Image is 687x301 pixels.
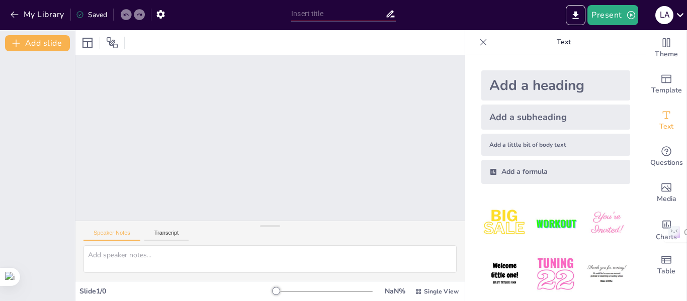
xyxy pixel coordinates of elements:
[646,247,686,283] div: Add a table
[144,230,189,241] button: Transcript
[424,287,459,295] span: Single View
[8,7,68,23] button: My Library
[491,30,636,54] p: Text
[566,5,585,25] button: Export to PowerPoint
[291,7,385,21] input: Insert title
[659,121,673,132] span: Text
[587,5,638,25] button: Present
[655,6,673,24] div: L A
[583,200,630,247] img: 3.jpeg
[79,35,96,51] div: Layout
[532,251,579,297] img: 5.jpeg
[481,70,630,101] div: Add a heading
[646,139,686,175] div: Get real-time input from your audience
[646,103,686,139] div: Add text boxes
[76,10,107,20] div: Saved
[532,200,579,247] img: 2.jpeg
[655,49,678,60] span: Theme
[657,193,676,205] span: Media
[383,286,407,296] div: NaN %
[646,66,686,103] div: Add ready made slides
[646,30,686,66] div: Change the overall theme
[5,35,70,51] button: Add slide
[646,211,686,247] div: Add charts and graphs
[481,134,630,156] div: Add a little bit of body text
[646,175,686,211] div: Add images, graphics, shapes or video
[106,37,118,49] span: Position
[481,200,528,247] img: 1.jpeg
[481,105,630,130] div: Add a subheading
[83,230,140,241] button: Speaker Notes
[656,232,677,243] span: Charts
[583,251,630,297] img: 6.jpeg
[481,160,630,184] div: Add a formula
[655,5,673,25] button: L A
[650,157,683,168] span: Questions
[651,85,682,96] span: Template
[481,251,528,297] img: 4.jpeg
[657,266,675,277] span: Table
[79,286,276,296] div: Slide 1 / 0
